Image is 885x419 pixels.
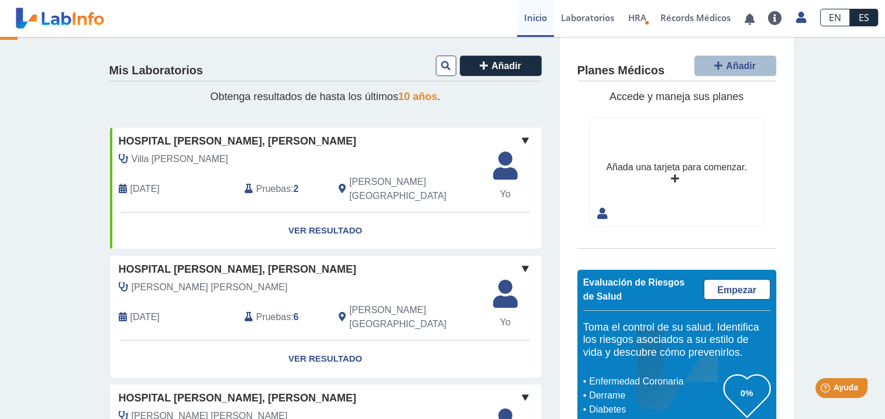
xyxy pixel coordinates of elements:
span: Empezar [717,285,756,295]
span: Accede y maneja sus planes [609,91,743,102]
a: ES [850,9,878,26]
span: HRA [628,12,646,23]
h4: Planes Médicos [577,64,664,78]
h4: Mis Laboratorios [109,64,203,78]
div: : [236,175,330,203]
h3: 0% [724,386,770,400]
span: Yo [486,187,525,201]
span: 2024-04-30 [130,182,160,196]
span: Hospital [PERSON_NAME], [PERSON_NAME] [119,133,356,149]
a: Empezar [704,279,770,300]
h5: Toma el control de su salud. Identifica los riesgos asociados a su estilo de vida y descubre cómo... [583,321,770,359]
button: Añadir [694,56,776,76]
b: 6 [294,312,299,322]
a: Ver Resultado [110,341,541,377]
li: Enfermedad Coronaria [586,375,724,389]
iframe: Help widget launcher [781,373,872,406]
a: Ver Resultado [110,212,541,249]
span: Yo [486,315,525,329]
button: Añadir [460,56,542,76]
span: Obtenga resultados de hasta los últimos . [210,91,440,102]
b: 2 [294,184,299,194]
a: EN [820,9,850,26]
div: Añada una tarjeta para comenzar. [606,160,746,174]
span: Pruebas [256,182,291,196]
span: Añadir [726,61,756,71]
span: Hospital [PERSON_NAME], [PERSON_NAME] [119,390,356,406]
span: Pruebas [256,310,291,324]
span: 2025-02-20 [130,310,160,324]
li: Diabetes [586,403,724,417]
span: Añadir [491,61,521,71]
span: Villa Colon, Jaime [132,152,229,166]
span: Hospital [PERSON_NAME], [PERSON_NAME] [119,262,356,277]
span: Ponce, PR [349,175,478,203]
span: 10 años [398,91,438,102]
span: Padron Carmona, Jose [132,280,288,294]
span: Ponce, PR [349,303,478,331]
div: : [236,303,330,331]
span: Evaluación de Riesgos de Salud [583,277,685,301]
li: Derrame [586,389,724,403]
